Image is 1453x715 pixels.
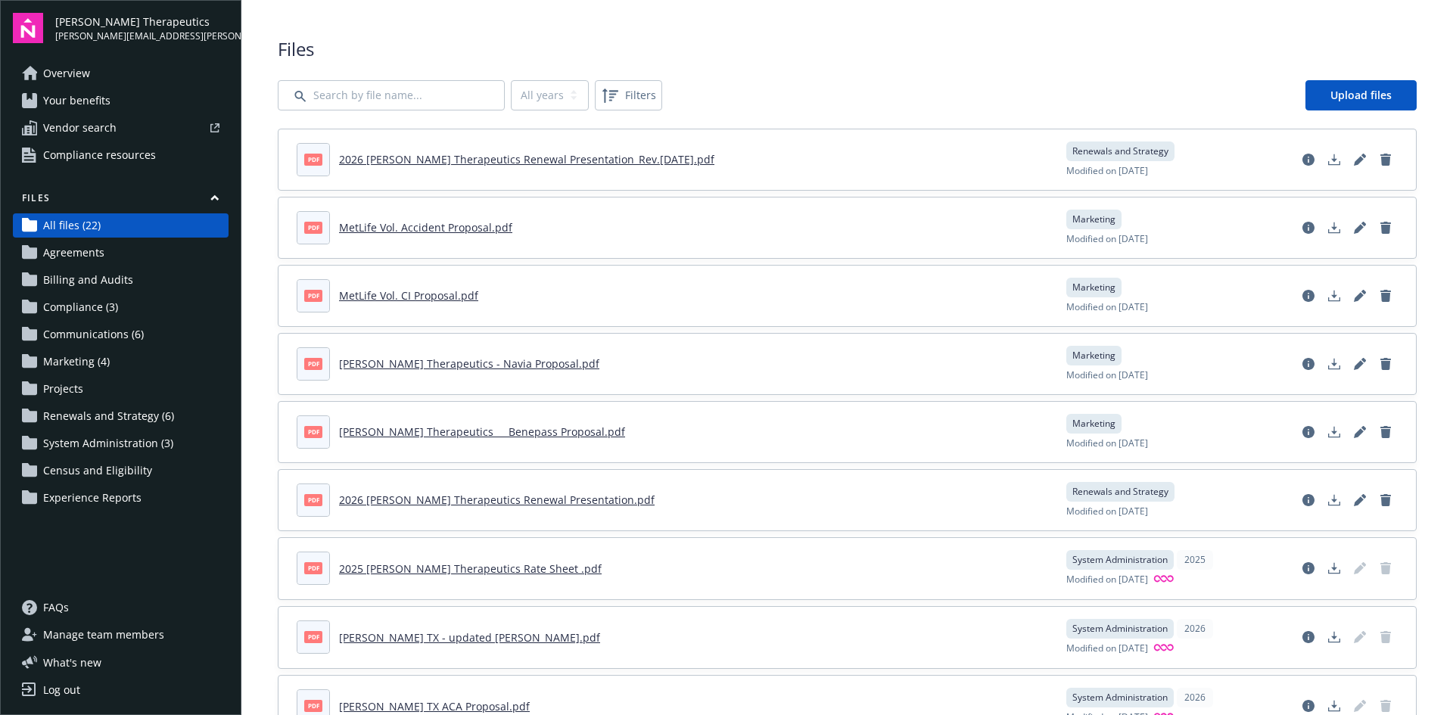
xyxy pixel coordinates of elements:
[1330,88,1392,102] span: Upload files
[304,494,322,505] span: pdf
[1348,284,1372,308] a: Edit document
[1072,281,1115,294] span: Marketing
[1374,488,1398,512] a: Delete document
[1305,80,1417,110] a: Upload files
[13,623,229,647] a: Manage team members
[1066,232,1148,246] span: Modified on [DATE]
[43,268,133,292] span: Billing and Audits
[1066,505,1148,518] span: Modified on [DATE]
[13,322,229,347] a: Communications (6)
[13,486,229,510] a: Experience Reports
[1177,619,1213,639] div: 2026
[1296,216,1321,240] a: View file details
[43,595,69,620] span: FAQs
[1072,145,1168,158] span: Renewals and Strategy
[339,424,625,439] a: [PERSON_NAME] Therapeutics __ Benepass Proposal.pdf
[13,143,229,167] a: Compliance resources
[13,377,229,401] a: Projects
[13,295,229,319] a: Compliance (3)
[304,290,322,301] span: pdf
[1066,437,1148,450] span: Modified on [DATE]
[1066,642,1148,656] span: Modified on [DATE]
[1066,368,1148,382] span: Modified on [DATE]
[1072,691,1168,704] span: System Administration
[13,116,229,140] a: Vendor search
[278,36,1417,62] span: Files
[1374,284,1398,308] a: Delete document
[1296,284,1321,308] a: View file details
[339,220,512,235] a: MetLife Vol. Accident Proposal.pdf
[1072,213,1115,226] span: Marketing
[304,154,322,165] span: pdf
[1322,488,1346,512] a: Download document
[13,13,43,43] img: navigator-logo.svg
[339,152,714,166] a: 2026 [PERSON_NAME] Therapeutics Renewal Presentation_Rev.[DATE].pdf
[13,61,229,85] a: Overview
[13,595,229,620] a: FAQs
[625,87,656,103] span: Filters
[339,356,599,371] a: [PERSON_NAME] Therapeutics - Navia Proposal.pdf
[1296,352,1321,376] a: View file details
[1348,216,1372,240] a: Edit document
[1066,573,1148,587] span: Modified on [DATE]
[13,404,229,428] a: Renewals and Strategy (6)
[1177,688,1213,707] div: 2026
[1374,420,1398,444] a: Delete document
[13,431,229,455] a: System Administration (3)
[1177,550,1213,570] div: 2025
[304,700,322,711] span: pdf
[278,80,505,110] input: Search by file name...
[1374,625,1398,649] span: Delete document
[43,295,118,319] span: Compliance (3)
[1072,622,1168,636] span: System Administration
[1322,556,1346,580] a: Download document
[55,30,229,43] span: [PERSON_NAME][EMAIL_ADDRESS][PERSON_NAME][DOMAIN_NAME]
[55,14,229,30] span: [PERSON_NAME] Therapeutics
[43,459,152,483] span: Census and Eligibility
[43,213,101,238] span: All files (22)
[43,143,156,167] span: Compliance resources
[43,431,173,455] span: System Administration (3)
[339,699,530,713] a: [PERSON_NAME] TX ACA Proposal.pdf
[1072,417,1115,431] span: Marketing
[1348,625,1372,649] span: Edit document
[13,213,229,238] a: All files (22)
[1348,488,1372,512] a: Edit document
[43,678,80,702] div: Log out
[1348,352,1372,376] a: Edit document
[339,630,600,645] a: [PERSON_NAME] TX - updated [PERSON_NAME].pdf
[304,222,322,233] span: pdf
[1322,284,1346,308] a: Download document
[1066,300,1148,314] span: Modified on [DATE]
[43,654,101,670] span: What ' s new
[13,268,229,292] a: Billing and Audits
[43,377,83,401] span: Projects
[598,83,659,107] span: Filters
[13,350,229,374] a: Marketing (4)
[1348,420,1372,444] a: Edit document
[1322,216,1346,240] a: Download document
[304,631,322,642] span: pdf
[339,561,602,576] a: 2025 [PERSON_NAME] Therapeutics Rate Sheet .pdf
[43,486,142,510] span: Experience Reports
[1374,352,1398,376] a: Delete document
[43,116,117,140] span: Vendor search
[1296,488,1321,512] a: View file details
[55,13,229,43] button: [PERSON_NAME] Therapeutics[PERSON_NAME][EMAIL_ADDRESS][PERSON_NAME][DOMAIN_NAME]
[1374,216,1398,240] a: Delete document
[1066,164,1148,178] span: Modified on [DATE]
[1072,553,1168,567] span: System Administration
[1322,148,1346,172] a: Download document
[43,61,90,85] span: Overview
[13,654,126,670] button: What's new
[1296,420,1321,444] a: View file details
[1296,625,1321,649] a: View file details
[1322,625,1346,649] a: Download document
[1296,148,1321,172] a: View file details
[1348,556,1372,580] span: Edit document
[339,493,655,507] a: 2026 [PERSON_NAME] Therapeutics Renewal Presentation.pdf
[304,562,322,574] span: pdf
